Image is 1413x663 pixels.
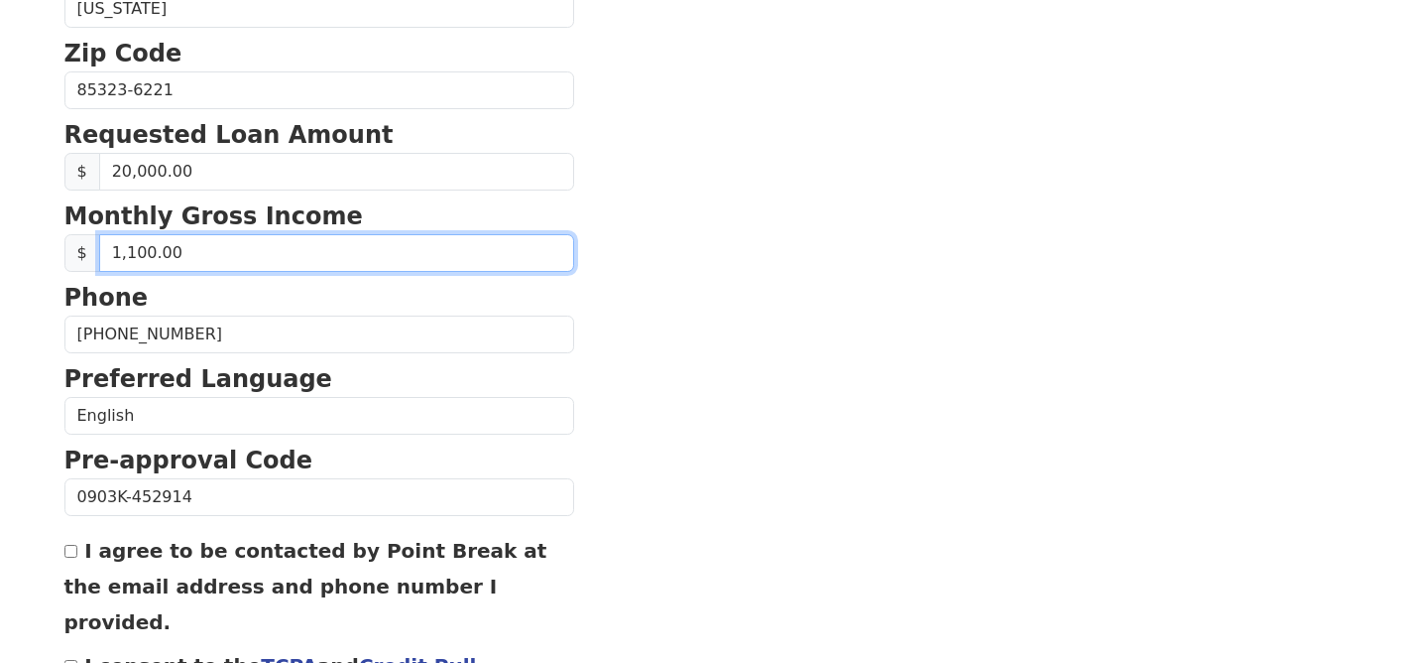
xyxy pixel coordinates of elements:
[64,447,313,474] strong: Pre-approval Code
[64,365,332,393] strong: Preferred Language
[64,71,574,109] input: Zip Code
[99,153,574,191] input: Requested Loan Amount
[64,234,100,272] span: $
[64,199,574,234] p: Monthly Gross Income
[64,284,149,312] strong: Phone
[64,121,394,149] strong: Requested Loan Amount
[64,478,574,516] input: Pre-approval Code
[99,234,574,272] input: 0.00
[64,153,100,191] span: $
[64,316,574,353] input: Phone
[64,40,182,67] strong: Zip Code
[64,539,547,634] label: I agree to be contacted by Point Break at the email address and phone number I provided.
